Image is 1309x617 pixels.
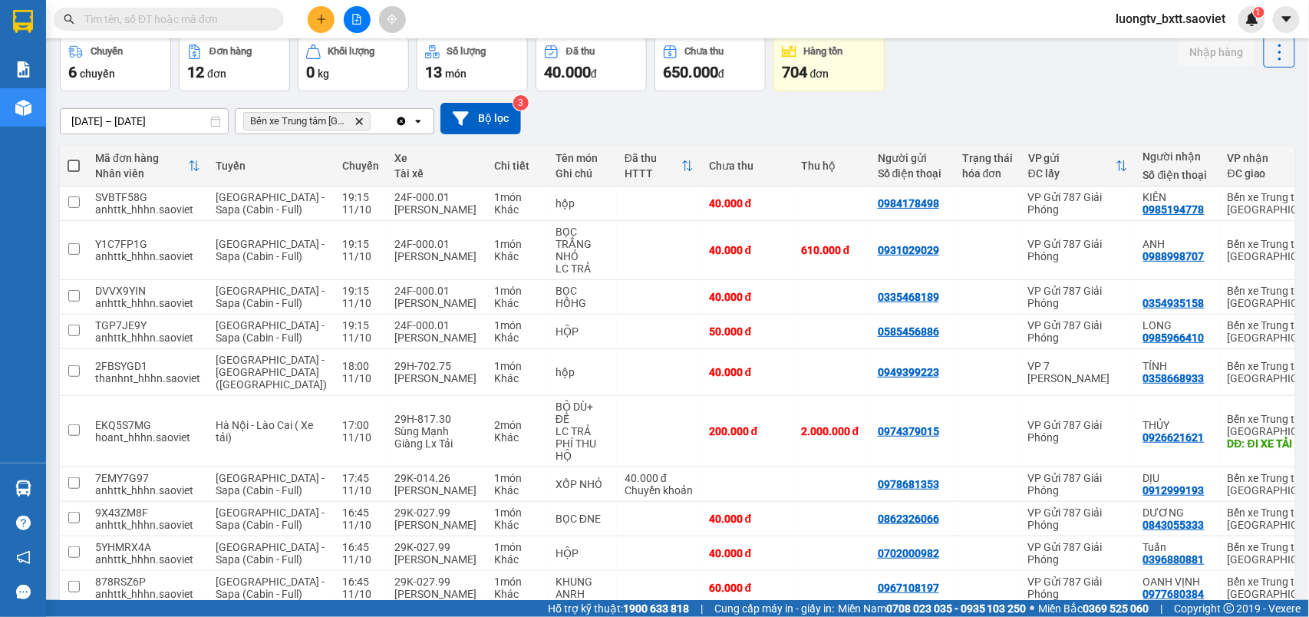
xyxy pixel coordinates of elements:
[494,541,540,553] div: 1 món
[1028,238,1128,262] div: VP Gửi 787 Giải Phóng
[394,167,479,180] div: Tài xế
[95,484,200,497] div: anhttk_hhhn.saoviet
[1028,506,1128,531] div: VP Gửi 787 Giải Phóng
[494,553,540,566] div: Khác
[709,425,786,437] div: 200.000 đ
[342,431,379,444] div: 11/10
[494,419,540,431] div: 2 món
[394,472,479,484] div: 29K-014.26
[351,14,362,25] span: file-add
[216,506,325,531] span: [GEOGRAPHIC_DATA] - Sapa (Cabin - Full)
[1143,319,1212,332] div: LONG
[1280,12,1294,26] span: caret-down
[625,472,694,484] div: 40.000 đ
[773,36,885,91] button: Hàng tồn704đơn
[342,160,379,172] div: Chuyến
[95,360,200,372] div: 2FBSYGD1
[1028,285,1128,309] div: VP Gửi 787 Giải Phóng
[494,506,540,519] div: 1 món
[1143,541,1212,553] div: Tuấn
[342,553,379,566] div: 11/10
[216,472,325,497] span: [GEOGRAPHIC_DATA] - Sapa (Cabin - Full)
[16,550,31,565] span: notification
[342,576,379,588] div: 16:45
[342,541,379,553] div: 16:45
[64,14,74,25] span: search
[801,244,862,256] div: 610.000 đ
[15,61,31,78] img: solution-icon
[394,250,479,262] div: [PERSON_NAME]
[60,36,171,91] button: Chuyến6chuyến
[494,297,540,309] div: Khác
[709,582,786,594] div: 60.000 đ
[95,419,200,431] div: EKQ5S7MG
[342,484,379,497] div: 11/10
[1143,588,1205,600] div: 0977680384
[556,513,609,525] div: BỌC ĐNE
[95,285,200,297] div: DVVX9YIN
[216,285,325,309] span: [GEOGRAPHIC_DATA] - Sapa (Cabin - Full)
[216,576,325,600] span: [GEOGRAPHIC_DATA] - Sapa (Cabin - Full)
[84,11,265,28] input: Tìm tên, số ĐT hoặc mã đơn
[342,472,379,484] div: 17:45
[801,425,862,437] div: 2.000.000 đ
[1273,6,1300,33] button: caret-down
[417,36,528,91] button: Số lượng13món
[354,117,364,126] svg: Delete
[316,14,327,25] span: plus
[342,191,379,203] div: 19:15
[625,152,681,164] div: Đã thu
[617,146,701,186] th: Toggle SortBy
[250,115,348,127] span: Bến xe Trung tâm Lào Cai
[494,484,540,497] div: Khác
[718,68,724,80] span: đ
[1028,360,1128,384] div: VP 7 [PERSON_NAME]
[342,506,379,519] div: 16:45
[394,297,479,309] div: [PERSON_NAME]
[342,360,379,372] div: 18:00
[342,297,379,309] div: 11/10
[1030,605,1035,612] span: ⚪️
[1028,472,1128,497] div: VP Gửi 787 Giải Phóng
[1143,238,1212,250] div: ANH
[878,152,947,164] div: Người gửi
[425,63,442,81] span: 13
[209,46,252,57] div: Đơn hàng
[342,519,379,531] div: 11/10
[591,68,597,80] span: đ
[342,319,379,332] div: 19:15
[318,68,329,80] span: kg
[494,472,540,484] div: 1 món
[1143,169,1212,181] div: Số điện thoại
[663,63,718,81] span: 650.000
[556,197,609,210] div: hộp
[95,191,200,203] div: SVBTF58G
[494,319,540,332] div: 1 món
[1028,319,1128,344] div: VP Gửi 787 Giải Phóng
[714,600,834,617] span: Cung cấp máy in - giấy in:
[878,291,939,303] div: 0335468189
[412,115,424,127] svg: open
[556,226,609,262] div: BỌC TRẮNG NHỎ
[878,366,939,378] div: 0949399223
[394,541,479,553] div: 29K-027.99
[513,95,529,111] sup: 3
[15,480,31,497] img: warehouse-icon
[342,285,379,297] div: 19:15
[556,325,609,338] div: HỘP
[1143,506,1212,519] div: DƯƠNG
[1256,7,1261,18] span: 1
[556,366,609,378] div: hộp
[95,203,200,216] div: anhttk_hhhn.saoviet
[1143,297,1205,309] div: 0354935158
[1104,9,1238,28] span: luongtv_bxtt.saoviet
[95,588,200,600] div: anhttk_hhhn.saoviet
[494,250,540,262] div: Khác
[95,152,188,164] div: Mã đơn hàng
[709,244,786,256] div: 40.000 đ
[556,152,609,164] div: Tên món
[494,285,540,297] div: 1 món
[68,63,77,81] span: 6
[95,297,200,309] div: anhttk_hhhn.saoviet
[654,36,766,91] button: Chưa thu650.000đ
